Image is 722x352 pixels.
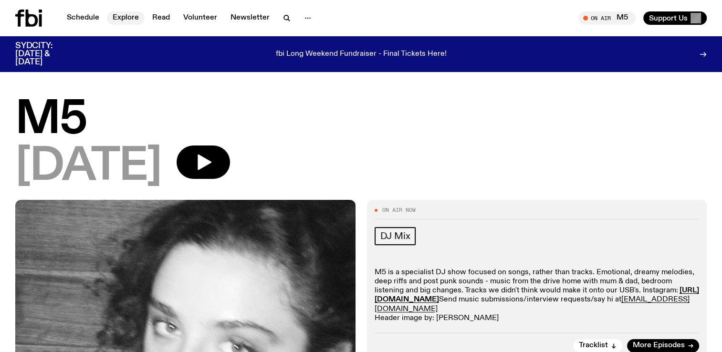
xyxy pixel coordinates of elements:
[375,227,416,245] a: DJ Mix
[643,11,707,25] button: Support Us
[578,11,636,25] button: On AirM5
[380,231,410,241] span: DJ Mix
[375,268,700,323] p: M5 is a specialist DJ show focused on songs, rather than tracks. Emotional, dreamy melodies, deep...
[107,11,145,25] a: Explore
[15,42,76,66] h3: SYDCITY: [DATE] & [DATE]
[146,11,176,25] a: Read
[15,99,707,142] h1: M5
[276,50,447,59] p: fbi Long Weekend Fundraiser - Final Tickets Here!
[579,342,608,349] span: Tracklist
[382,207,416,213] span: On Air Now
[61,11,105,25] a: Schedule
[633,342,685,349] span: More Episodes
[649,14,688,22] span: Support Us
[15,145,161,188] span: [DATE]
[225,11,275,25] a: Newsletter
[375,296,690,312] a: [EMAIL_ADDRESS][DOMAIN_NAME]
[178,11,223,25] a: Volunteer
